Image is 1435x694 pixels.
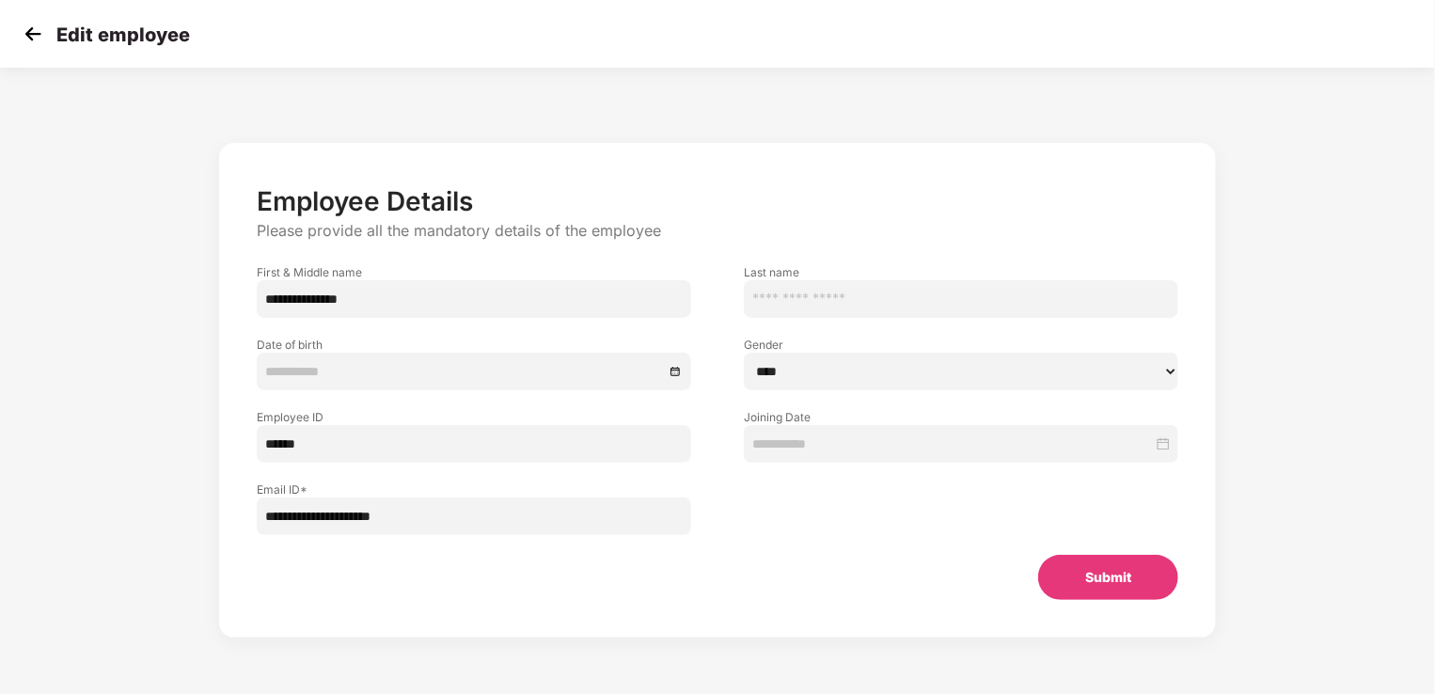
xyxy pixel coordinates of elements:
label: Email ID [257,481,691,497]
label: Date of birth [257,337,691,353]
p: Please provide all the mandatory details of the employee [257,221,1178,241]
label: Employee ID [257,409,691,425]
button: Submit [1038,555,1178,600]
label: First & Middle name [257,264,691,280]
label: Gender [744,337,1178,353]
label: Joining Date [744,409,1178,425]
label: Last name [744,264,1178,280]
p: Employee Details [257,185,1178,217]
p: Edit employee [56,24,190,46]
img: svg+xml;base64,PHN2ZyB4bWxucz0iaHR0cDovL3d3dy53My5vcmcvMjAwMC9zdmciIHdpZHRoPSIzMCIgaGVpZ2h0PSIzMC... [19,20,47,48]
